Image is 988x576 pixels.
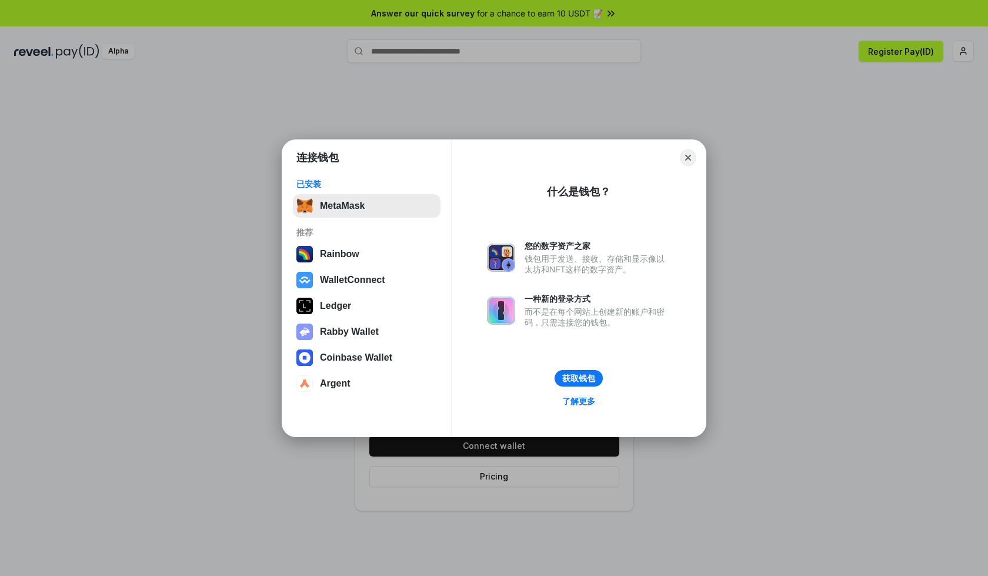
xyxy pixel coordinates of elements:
[680,149,696,166] button: Close
[296,179,437,189] div: 已安装
[320,301,351,311] div: Ledger
[320,249,359,259] div: Rainbow
[293,242,440,266] button: Rainbow
[320,327,379,337] div: Rabby Wallet
[562,396,595,407] div: 了解更多
[547,185,610,199] div: 什么是钱包？
[525,241,670,251] div: 您的数字资产之家
[293,372,440,395] button: Argent
[320,275,385,285] div: WalletConnect
[296,151,339,165] h1: 连接钱包
[320,352,392,363] div: Coinbase Wallet
[296,298,313,314] img: svg+xml,%3Csvg%20xmlns%3D%22http%3A%2F%2Fwww.w3.org%2F2000%2Fsvg%22%20width%3D%2228%22%20height%3...
[293,346,440,369] button: Coinbase Wallet
[525,307,670,328] div: 而不是在每个网站上创建新的账户和密码，只需连接您的钱包。
[487,297,515,325] img: svg+xml,%3Csvg%20xmlns%3D%22http%3A%2F%2Fwww.w3.org%2F2000%2Fsvg%22%20fill%3D%22none%22%20viewBox...
[293,194,440,218] button: MetaMask
[525,294,670,304] div: 一种新的登录方式
[296,272,313,288] img: svg+xml,%3Csvg%20width%3D%2228%22%20height%3D%2228%22%20viewBox%3D%220%200%2028%2028%22%20fill%3D...
[296,349,313,366] img: svg+xml,%3Csvg%20width%3D%2228%22%20height%3D%2228%22%20viewBox%3D%220%200%2028%2028%22%20fill%3D...
[293,320,440,344] button: Rabby Wallet
[296,227,437,238] div: 推荐
[296,246,313,262] img: svg+xml,%3Csvg%20width%3D%22120%22%20height%3D%22120%22%20viewBox%3D%220%200%20120%20120%22%20fil...
[296,198,313,214] img: svg+xml,%3Csvg%20fill%3D%22none%22%20height%3D%2233%22%20viewBox%3D%220%200%2035%2033%22%20width%...
[320,378,351,389] div: Argent
[562,373,595,384] div: 获取钱包
[293,294,440,318] button: Ledger
[320,201,365,211] div: MetaMask
[296,375,313,392] img: svg+xml,%3Csvg%20width%3D%2228%22%20height%3D%2228%22%20viewBox%3D%220%200%2028%2028%22%20fill%3D...
[555,394,602,409] a: 了解更多
[525,254,670,275] div: 钱包用于发送、接收、存储和显示像以太坊和NFT这样的数字资产。
[555,370,603,387] button: 获取钱包
[487,244,515,272] img: svg+xml,%3Csvg%20xmlns%3D%22http%3A%2F%2Fwww.w3.org%2F2000%2Fsvg%22%20fill%3D%22none%22%20viewBox...
[293,268,440,292] button: WalletConnect
[296,324,313,340] img: svg+xml,%3Csvg%20xmlns%3D%22http%3A%2F%2Fwww.w3.org%2F2000%2Fsvg%22%20fill%3D%22none%22%20viewBox...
